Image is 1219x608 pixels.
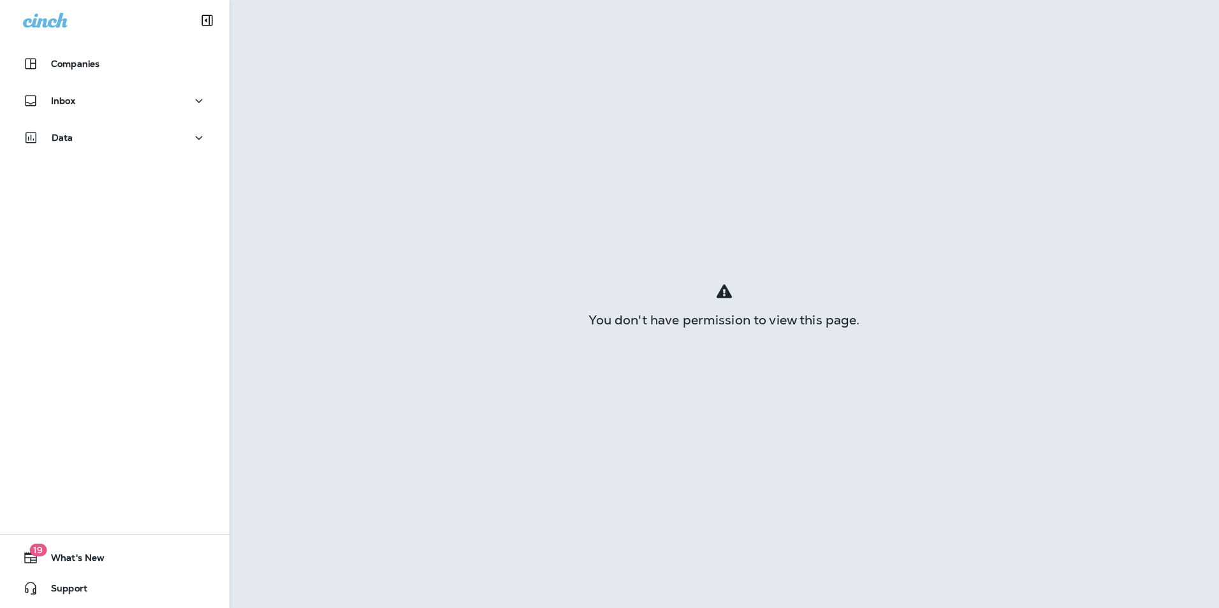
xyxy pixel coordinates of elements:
button: Companies [13,51,217,76]
p: Inbox [51,96,75,106]
button: Support [13,575,217,601]
p: Companies [51,59,99,69]
span: 19 [29,544,47,556]
p: Data [52,133,73,143]
button: 19What's New [13,545,217,570]
span: Support [38,583,87,598]
button: Inbox [13,88,217,113]
div: You don't have permission to view this page. [230,315,1219,325]
span: What's New [38,553,105,568]
button: Data [13,125,217,150]
button: Collapse Sidebar [189,8,225,33]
